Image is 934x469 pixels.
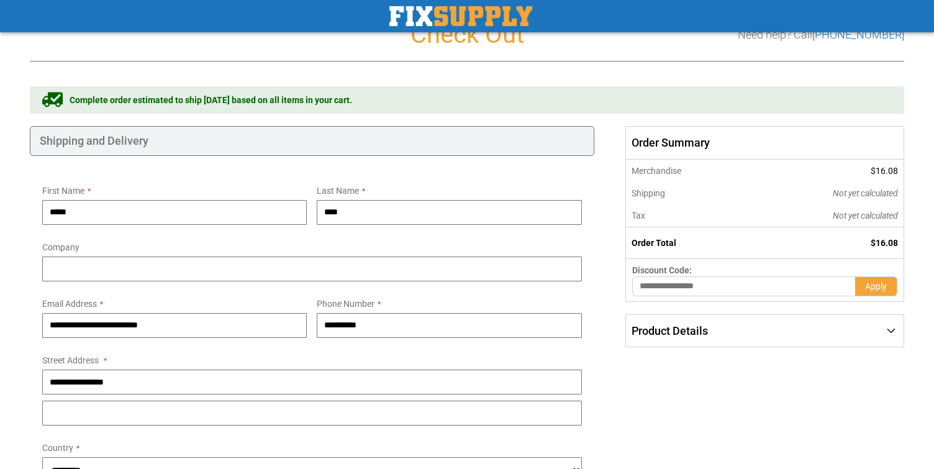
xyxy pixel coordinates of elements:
[389,6,532,26] img: Fix Industrial Supply
[42,299,97,309] span: Email Address
[70,94,352,106] span: Complete order estimated to ship [DATE] based on all items in your cart.
[30,126,594,156] div: Shipping and Delivery
[632,265,692,275] span: Discount Code:
[317,299,374,309] span: Phone Number
[389,6,532,26] a: store logo
[42,242,79,252] span: Company
[42,355,99,365] span: Street Address
[871,238,898,248] span: $16.08
[855,276,897,296] button: Apply
[42,186,84,196] span: First Name
[317,186,359,196] span: Last Name
[865,281,887,291] span: Apply
[632,324,708,337] span: Product Details
[833,188,898,198] span: Not yet calculated
[625,160,749,182] th: Merchandise
[632,188,665,198] span: Shipping
[625,204,749,227] th: Tax
[833,211,898,221] span: Not yet calculated
[625,126,904,160] span: Order Summary
[812,28,904,41] a: [PHONE_NUMBER]
[42,443,73,453] span: Country
[871,166,898,176] span: $16.08
[738,29,904,41] h3: Need help? Call
[30,21,904,48] h1: Check Out
[632,238,676,248] strong: Order Total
